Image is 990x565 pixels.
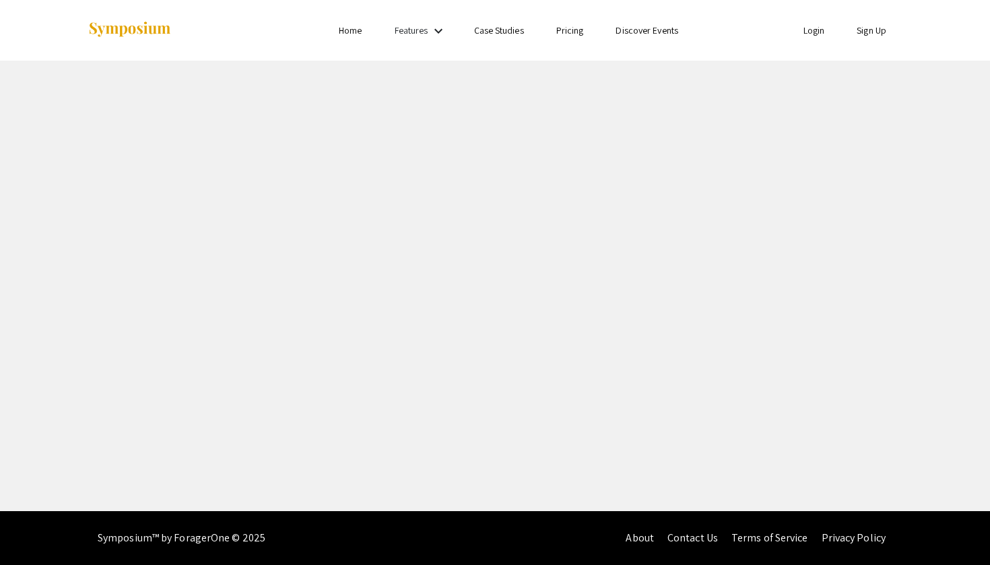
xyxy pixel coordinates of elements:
a: Features [395,24,428,36]
img: Symposium by ForagerOne [88,21,172,39]
a: Pricing [556,24,584,36]
a: Login [803,24,825,36]
a: Contact Us [667,531,718,545]
a: About [626,531,654,545]
a: Case Studies [474,24,524,36]
a: Sign Up [857,24,886,36]
a: Discover Events [616,24,678,36]
mat-icon: Expand Features list [430,23,447,39]
a: Home [339,24,362,36]
div: Symposium™ by ForagerOne © 2025 [98,511,265,565]
a: Privacy Policy [822,531,886,545]
a: Terms of Service [731,531,808,545]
